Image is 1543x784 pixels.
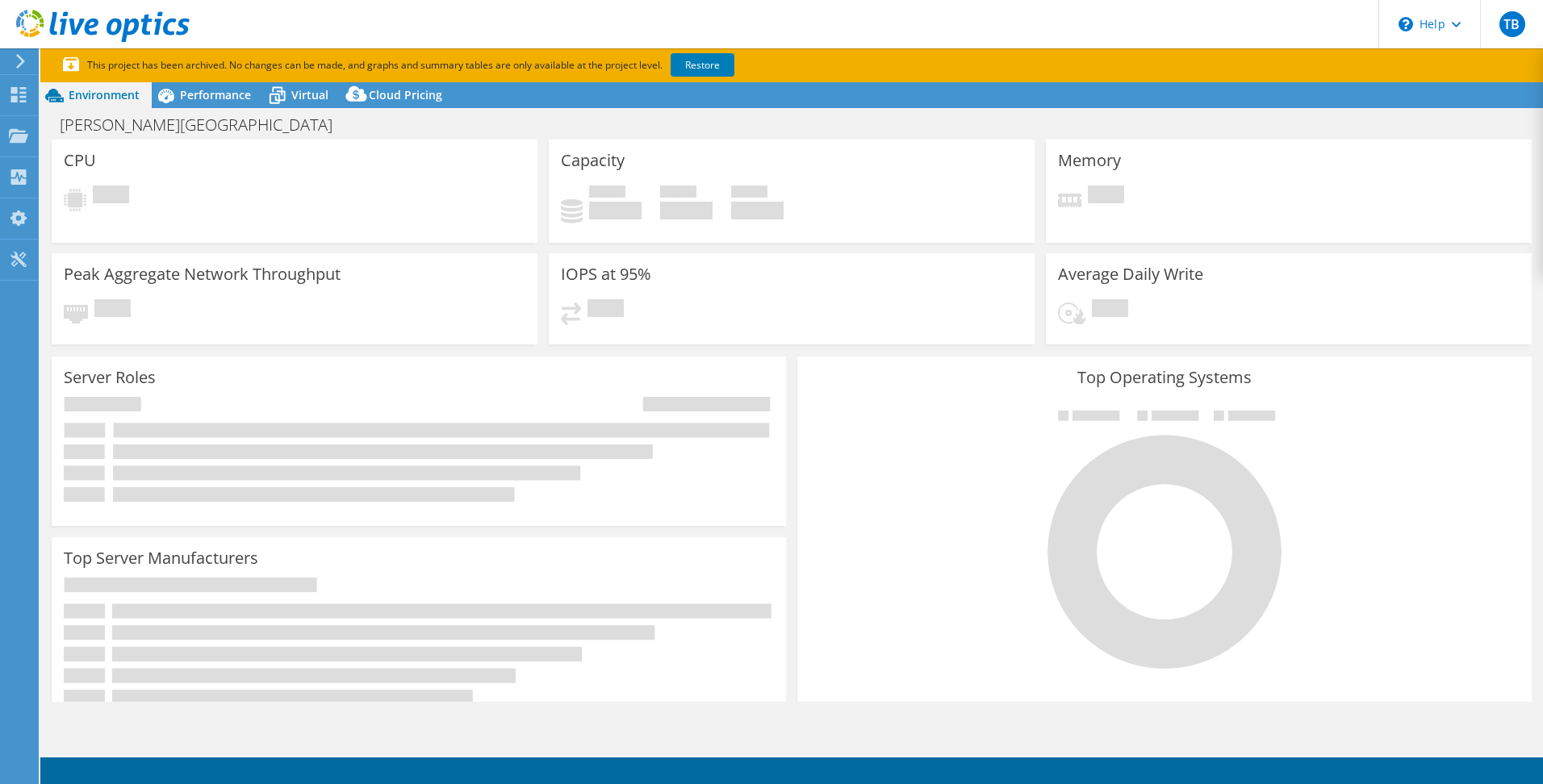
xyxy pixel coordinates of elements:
[64,549,258,567] h3: Top Server Manufacturers
[1499,11,1525,37] span: TB
[1058,265,1203,283] h3: Average Daily Write
[369,87,442,102] span: Cloud Pricing
[94,299,131,321] span: Pending
[1058,152,1121,169] h3: Memory
[660,186,696,202] span: Free
[809,369,1520,386] h3: Top Operating Systems
[291,87,328,102] span: Virtual
[561,152,625,169] h3: Capacity
[69,87,140,102] span: Environment
[731,186,767,202] span: Total
[731,202,784,219] h4: 0 GiB
[589,202,642,219] h4: 0 GiB
[64,369,156,386] h3: Server Roles
[1088,186,1124,207] span: Pending
[671,53,734,77] a: Restore
[63,56,854,74] p: This project has been archived. No changes can be made, and graphs and summary tables are only av...
[589,186,625,202] span: Used
[1399,17,1413,31] svg: \n
[64,265,341,283] h3: Peak Aggregate Network Throughput
[588,299,624,321] span: Pending
[93,186,129,207] span: Pending
[660,202,713,219] h4: 0 GiB
[180,87,251,102] span: Performance
[1092,299,1128,321] span: Pending
[561,265,651,283] h3: IOPS at 95%
[52,116,358,134] h1: [PERSON_NAME][GEOGRAPHIC_DATA]
[64,152,96,169] h3: CPU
